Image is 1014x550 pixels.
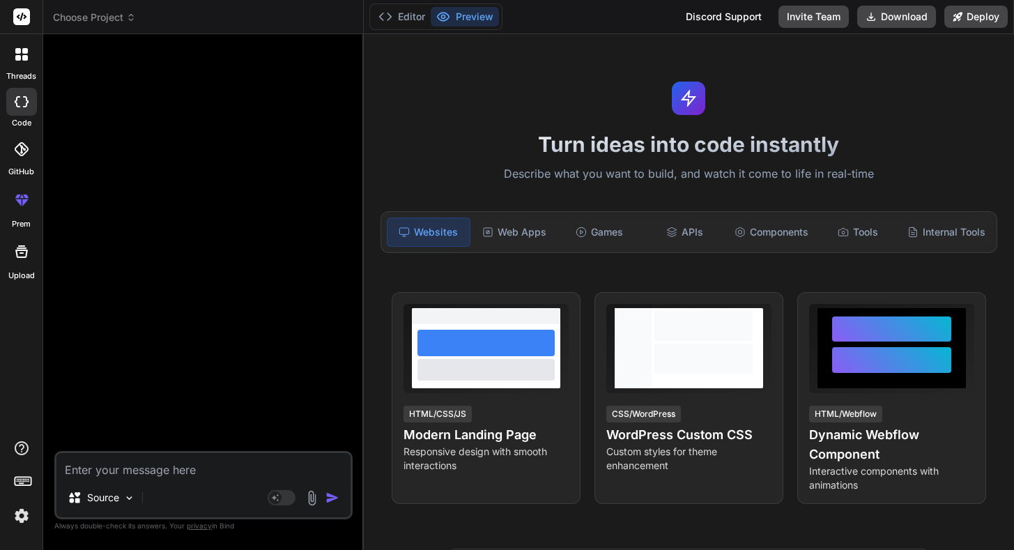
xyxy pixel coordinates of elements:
[325,491,339,505] img: icon
[6,70,36,82] label: threads
[123,492,135,504] img: Pick Models
[729,217,814,247] div: Components
[187,521,212,530] span: privacy
[404,406,472,422] div: HTML/CSS/JS
[944,6,1008,28] button: Deploy
[778,6,849,28] button: Invite Team
[8,166,34,178] label: GitHub
[10,504,33,528] img: settings
[817,217,899,247] div: Tools
[606,425,771,445] h4: WordPress Custom CSS
[404,425,569,445] h4: Modern Landing Page
[606,406,681,422] div: CSS/WordPress
[372,165,1006,183] p: Describe what you want to build, and watch it come to life in real-time
[902,217,991,247] div: Internal Tools
[809,464,974,492] p: Interactive components with animations
[404,445,569,473] p: Responsive design with smooth interactions
[643,217,725,247] div: APIs
[809,406,882,422] div: HTML/Webflow
[558,217,640,247] div: Games
[54,519,353,533] p: Always double-check its answers. Your in Bind
[677,6,770,28] div: Discord Support
[473,217,555,247] div: Web Apps
[8,270,35,282] label: Upload
[87,491,119,505] p: Source
[12,117,31,129] label: code
[12,218,31,230] label: prem
[857,6,936,28] button: Download
[304,490,320,506] img: attachment
[372,132,1006,157] h1: Turn ideas into code instantly
[606,445,771,473] p: Custom styles for theme enhancement
[809,425,974,464] h4: Dynamic Webflow Component
[53,10,136,24] span: Choose Project
[431,7,499,26] button: Preview
[373,7,431,26] button: Editor
[387,217,470,247] div: Websites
